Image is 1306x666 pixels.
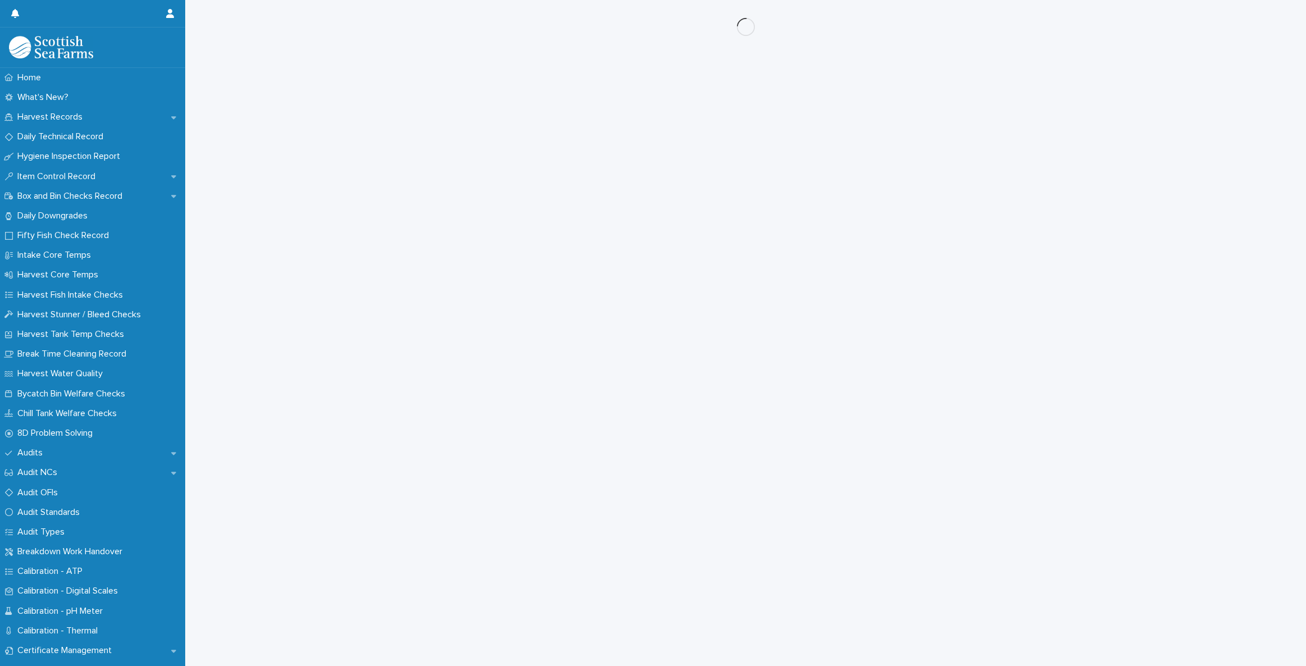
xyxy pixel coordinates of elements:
[13,329,133,340] p: Harvest Tank Temp Checks
[13,389,134,399] p: Bycatch Bin Welfare Checks
[13,507,89,518] p: Audit Standards
[13,191,131,202] p: Box and Bin Checks Record
[13,230,118,241] p: Fifty Fish Check Record
[13,151,129,162] p: Hygiene Inspection Report
[13,112,91,122] p: Harvest Records
[13,606,112,617] p: Calibration - pH Meter
[13,270,107,280] p: Harvest Core Temps
[13,448,52,458] p: Audits
[13,290,132,300] p: Harvest Fish Intake Checks
[13,211,97,221] p: Daily Downgrades
[13,309,150,320] p: Harvest Stunner / Bleed Checks
[13,349,135,359] p: Break Time Cleaning Record
[13,428,102,439] p: 8D Problem Solving
[13,368,112,379] p: Harvest Water Quality
[13,250,100,261] p: Intake Core Temps
[13,645,121,656] p: Certificate Management
[13,566,91,577] p: Calibration - ATP
[13,586,127,596] p: Calibration - Digital Scales
[13,92,77,103] p: What's New?
[13,467,66,478] p: Audit NCs
[9,36,93,58] img: mMrefqRFQpe26GRNOUkG
[13,171,104,182] p: Item Control Record
[13,546,131,557] p: Breakdown Work Handover
[13,527,74,537] p: Audit Types
[13,72,50,83] p: Home
[13,487,67,498] p: Audit OFIs
[13,626,107,636] p: Calibration - Thermal
[13,131,112,142] p: Daily Technical Record
[13,408,126,419] p: Chill Tank Welfare Checks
